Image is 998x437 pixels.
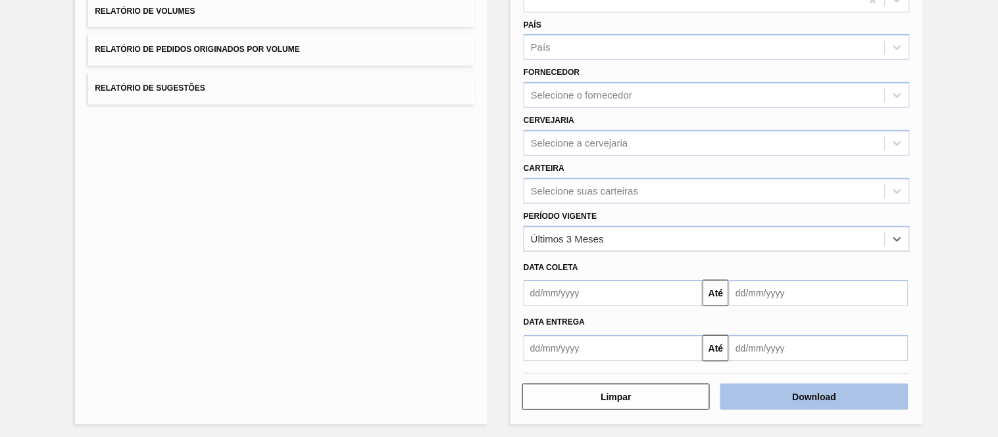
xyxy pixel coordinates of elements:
div: Selecione suas carteiras [531,185,638,196]
span: Relatório de Volumes [95,7,195,16]
div: Selecione a cervejaria [531,137,628,149]
input: dd/mm/yyyy [524,335,703,361]
button: Até [703,335,729,361]
span: Relatório de Pedidos Originados por Volume [95,45,300,54]
input: dd/mm/yyyy [729,280,908,306]
label: Fornecedor [524,68,580,77]
button: Relatório de Sugestões [88,72,474,104]
button: Limpar [522,384,710,410]
div: Selecione o fornecedor [531,90,632,101]
label: Período Vigente [524,212,597,221]
div: País [531,42,551,53]
div: Últimos 3 Meses [531,233,604,244]
button: Até [703,280,729,306]
span: Relatório de Sugestões [95,83,205,93]
button: Relatório de Pedidos Originados por Volume [88,34,474,66]
input: dd/mm/yyyy [524,280,703,306]
label: Carteira [524,164,564,173]
span: Data entrega [524,317,585,327]
label: Cervejaria [524,116,574,125]
input: dd/mm/yyyy [729,335,908,361]
span: Data coleta [524,263,578,272]
button: Download [720,384,908,410]
label: País [524,20,541,30]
